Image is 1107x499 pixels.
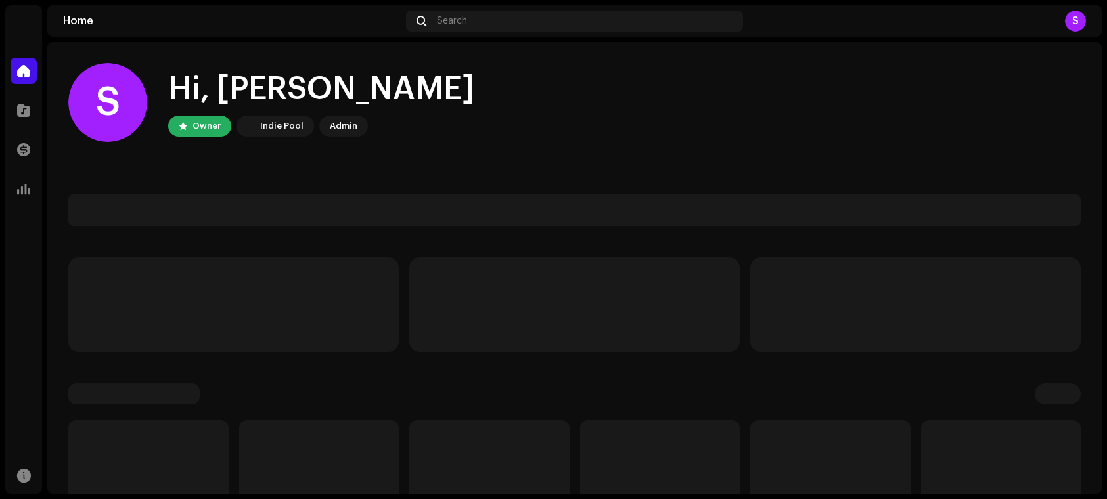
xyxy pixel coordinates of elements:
img: 190830b2-3b53-4b0d-992c-d3620458de1d [239,118,255,134]
div: S [68,63,147,142]
div: Indie Pool [260,118,304,134]
div: Admin [330,118,357,134]
div: Home [63,16,401,26]
div: Owner [192,118,221,134]
div: S [1065,11,1086,32]
span: Search [437,16,467,26]
div: Hi, [PERSON_NAME] [168,68,474,110]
